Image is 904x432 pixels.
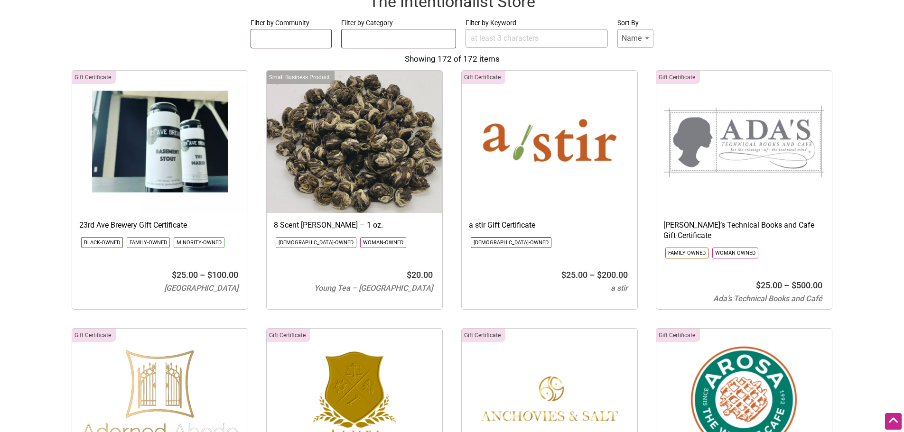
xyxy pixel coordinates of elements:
li: Click to show only this community [471,237,551,248]
bdi: 25.00 [172,270,198,280]
bdi: 20.00 [407,270,433,280]
span: [GEOGRAPHIC_DATA] [164,284,238,293]
div: Click to show only this category [656,329,700,342]
input: at least 3 characters [466,29,608,48]
li: Click to show only this community [276,237,356,248]
span: $ [561,270,566,280]
label: Filter by Keyword [466,17,608,29]
span: $ [207,270,212,280]
span: a stir [611,284,628,293]
span: $ [407,270,411,280]
span: $ [792,280,796,290]
img: Adas Technical Books and Cafe Logo [656,71,832,213]
bdi: 500.00 [792,280,822,290]
bdi: 25.00 [561,270,587,280]
h3: 8 Scent [PERSON_NAME] – 1 oz. [274,220,435,230]
span: – [784,280,790,290]
div: Click to show only this category [462,329,505,342]
div: Click to show only this category [267,329,310,342]
div: Click to show only this category [267,71,335,84]
label: Filter by Category [341,17,456,29]
bdi: 100.00 [207,270,238,280]
span: – [589,270,595,280]
h3: 23rd Ave Brewery Gift Certificate [79,220,241,230]
img: Young Tea 8 Scent Jasmine Green Pearl [267,71,442,213]
li: Click to show only this community [174,237,224,248]
h3: [PERSON_NAME]’s Technical Books and Cafe Gift Certificate [663,220,825,241]
h3: a stir Gift Certificate [469,220,630,230]
label: Filter by Community [251,17,332,29]
div: Click to show only this category [656,71,700,84]
bdi: 200.00 [597,270,628,280]
div: Scroll Back to Top [885,413,902,430]
li: Click to show only this community [665,248,708,258]
span: Ada’s Technical Books and Café [713,294,822,303]
li: Click to show only this community [127,237,170,248]
span: Young Tea – [GEOGRAPHIC_DATA] [314,284,433,293]
bdi: 25.00 [756,280,782,290]
span: $ [172,270,177,280]
label: Sort By [617,17,653,29]
div: Click to show only this category [72,71,116,84]
span: – [200,270,205,280]
div: Showing 172 of 172 items [9,53,895,65]
span: $ [756,280,761,290]
span: $ [597,270,602,280]
li: Click to show only this community [81,237,123,248]
li: Click to show only this community [360,237,406,248]
li: Click to show only this community [712,248,758,258]
div: Click to show only this category [462,71,505,84]
div: Click to show only this category [72,329,116,342]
